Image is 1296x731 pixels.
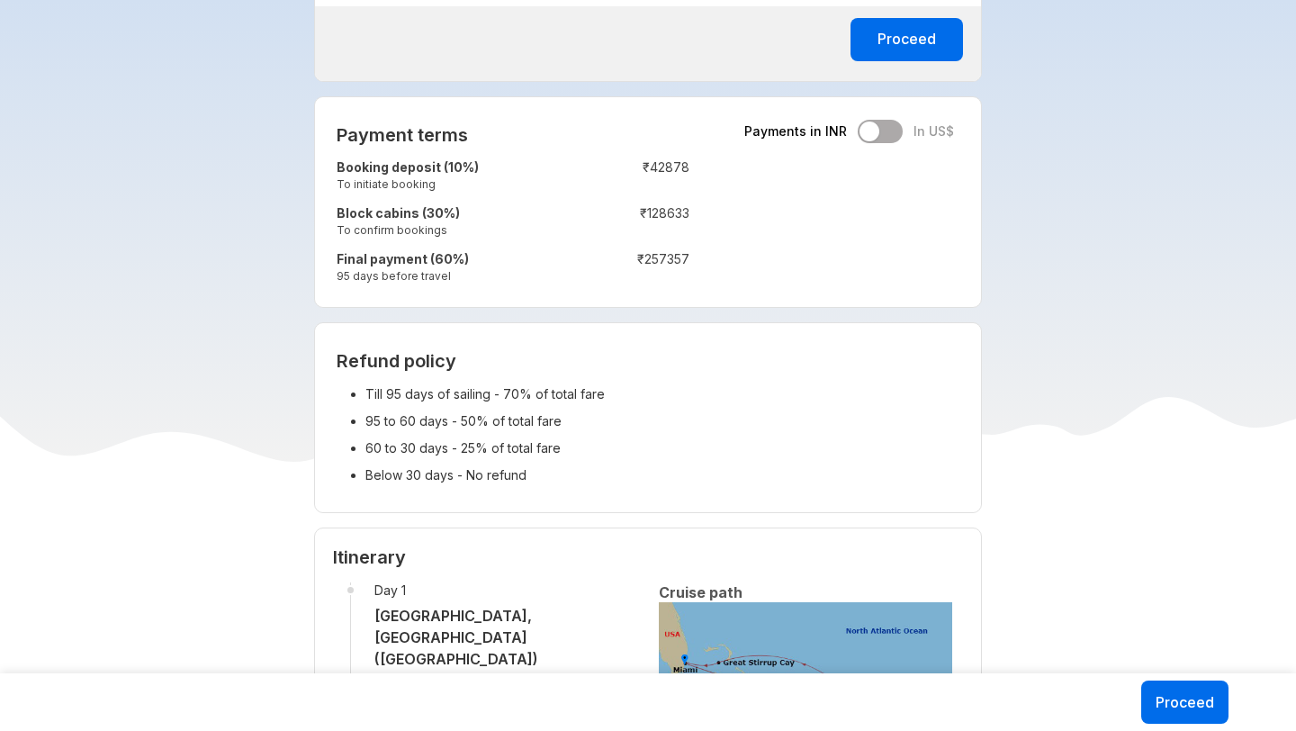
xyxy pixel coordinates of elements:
td: ₹ 42878 [582,155,689,201]
span: Payments in INR [744,122,847,140]
small: 95 days before travel [337,268,573,284]
h6: Cruise path [659,582,952,602]
td: ₹ 128633 [582,201,689,247]
span: Day 1 [374,582,637,598]
small: To initiate booking [337,176,573,192]
strong: Booking deposit (10%) [337,159,479,175]
li: 95 to 60 days - 50% of total fare [365,408,960,435]
span: In US$ [913,122,954,140]
strong: Block cabins (30%) [337,205,460,221]
strong: Final payment (60%) [337,251,469,266]
button: Proceed [850,18,963,61]
li: 60 to 30 days - 25% of total fare [365,435,960,462]
td: ₹ 257357 [582,247,689,293]
td: : [573,247,582,293]
h2: Refund policy [337,350,960,372]
h5: [GEOGRAPHIC_DATA], [GEOGRAPHIC_DATA] ([GEOGRAPHIC_DATA]) [374,605,637,670]
td: : [573,155,582,201]
li: Till 95 days of sailing - 70% of total fare [365,381,960,408]
small: To confirm bookings [337,222,573,238]
h2: Payment terms [337,124,689,146]
h3: Itinerary [333,546,964,568]
li: Below 30 days - No refund [365,462,960,489]
button: Proceed [1141,681,1228,724]
td: : [573,201,582,247]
